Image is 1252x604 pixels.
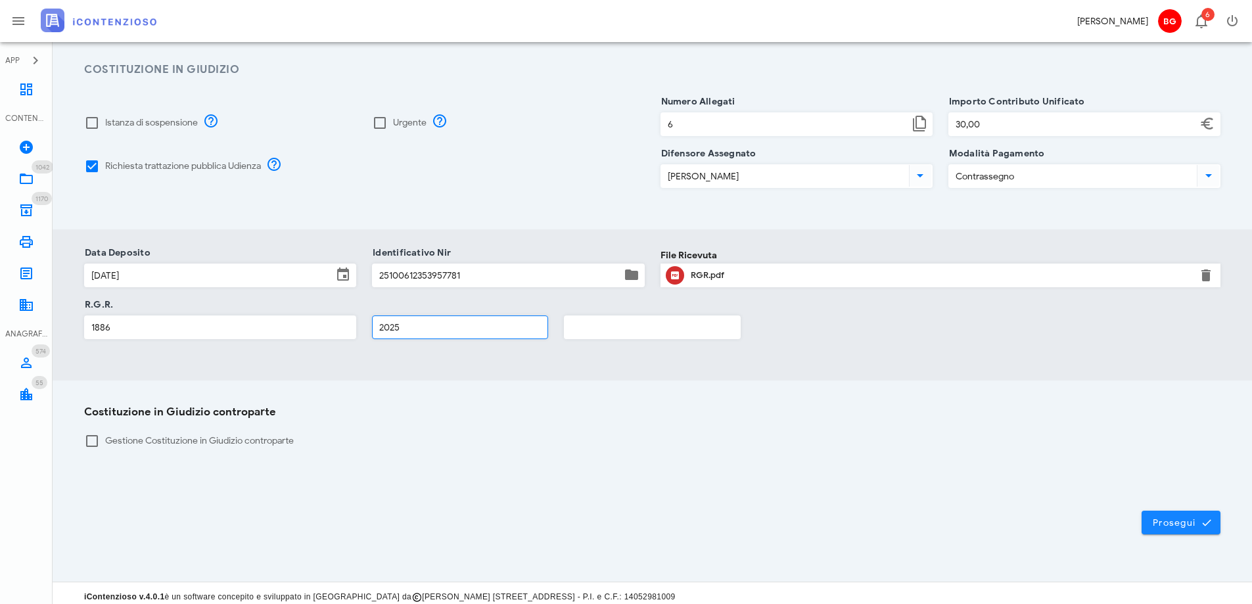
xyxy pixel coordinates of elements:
button: Elimina [1198,267,1214,283]
div: [PERSON_NAME] [1077,14,1148,28]
input: Importo Contributo Unificato [949,113,1197,135]
label: Difensore Assegnato [657,147,756,160]
span: Distintivo [1201,8,1215,21]
button: Clicca per aprire un'anteprima del file o scaricarlo [666,266,684,285]
label: Richiesta trattazione pubblica Udienza [105,160,261,173]
span: 574 [35,347,46,356]
span: Distintivo [32,376,47,389]
label: Gestione Costituzione in Giudizio controparte [105,434,1220,448]
h3: Costituzione in Giudizio controparte [84,404,1220,421]
input: R.G.R. [85,316,356,338]
div: CONTENZIOSO [5,112,47,124]
span: Distintivo [32,160,53,174]
span: 1170 [35,195,48,203]
div: RGR.pdf [691,270,1191,281]
div: Clicca per aprire un'anteprima del file o scaricarlo [691,265,1191,286]
strong: iContenzioso v.4.0.1 [84,592,164,601]
input: Numero Allegati [661,113,909,135]
span: BG [1158,9,1182,33]
label: Identificativo Nir [369,246,451,260]
span: Distintivo [32,344,50,358]
img: logo-text-2x.png [41,9,156,32]
label: Importo Contributo Unificato [945,95,1085,108]
input: Difensore Assegnato [661,165,906,187]
input: Modalità Pagamento [949,165,1194,187]
label: Modalità Pagamento [945,147,1045,160]
button: Distintivo [1185,5,1217,37]
button: Prosegui [1142,511,1220,534]
span: Distintivo [32,192,52,205]
input: Identificativo Nir [373,264,620,287]
span: 1042 [35,163,49,172]
button: BG [1153,5,1185,37]
label: R.G.R. [81,298,113,312]
h3: Costituzione in Giudizio [84,62,1220,78]
label: Urgente [393,116,427,129]
span: 55 [35,379,43,387]
label: Istanza di sospensione [105,116,198,129]
label: Data Deposito [81,246,151,260]
span: Prosegui [1152,517,1210,528]
label: Numero Allegati [657,95,735,108]
div: ANAGRAFICA [5,328,47,340]
label: File Ricevuta [661,248,717,262]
